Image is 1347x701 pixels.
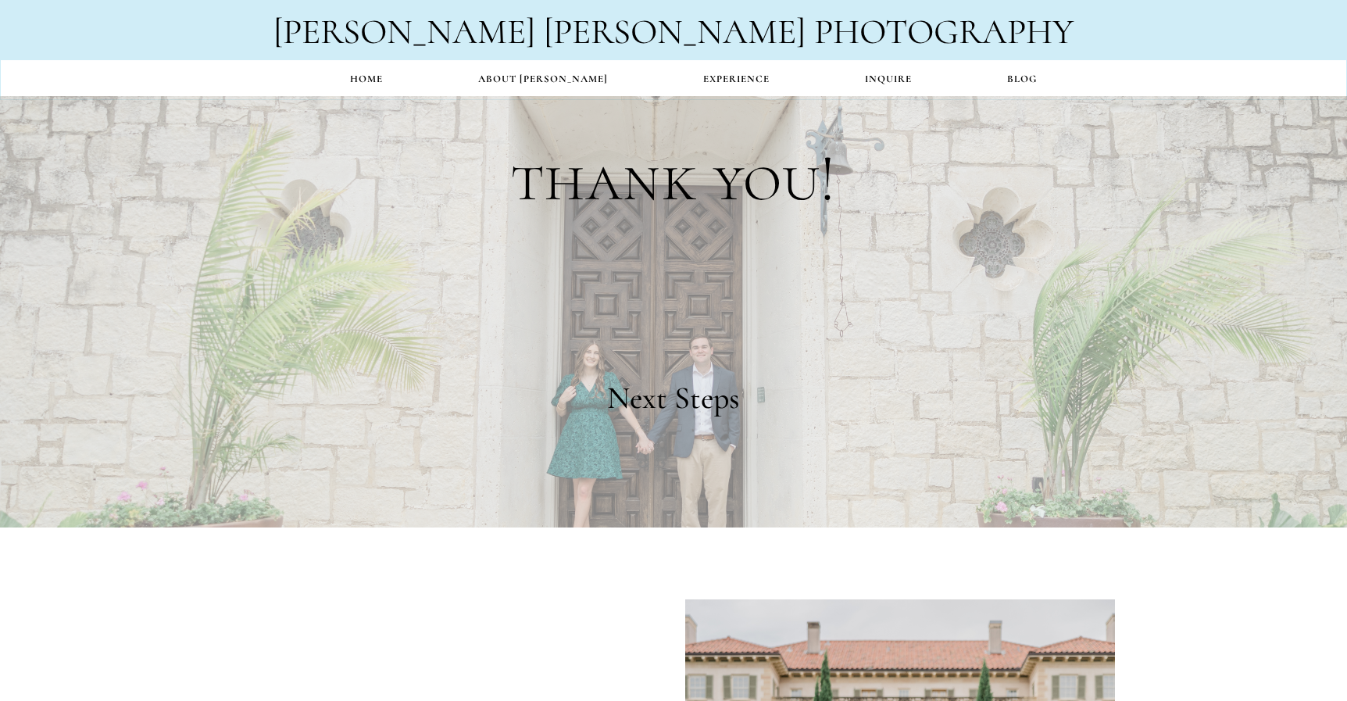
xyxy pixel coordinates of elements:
[146,377,1200,418] p: Next Steps
[302,64,431,95] a: Home
[511,135,836,222] h2: thank you!
[656,64,817,95] a: EXPERIENCE
[544,10,806,53] span: [PERSON_NAME]
[959,64,1084,95] a: BLOG
[817,64,959,95] a: INQUIRE
[273,10,535,53] span: [PERSON_NAME]
[431,64,656,95] a: ABOUT ARLENE
[814,10,1074,53] span: PHOTOGRAPHY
